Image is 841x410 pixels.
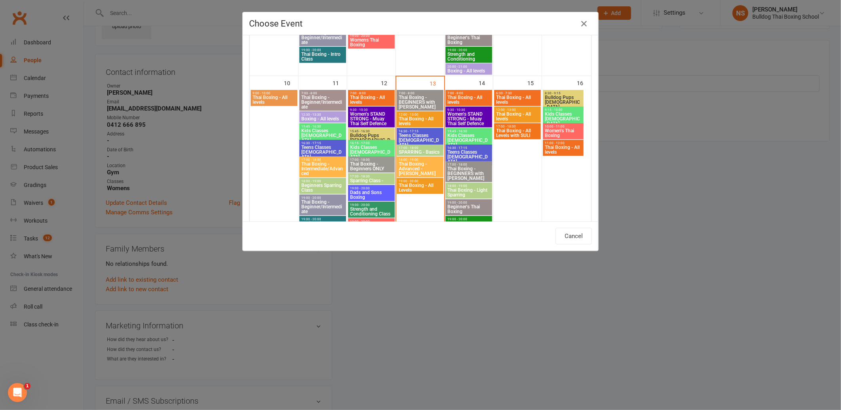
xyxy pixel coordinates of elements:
div: 13 [430,76,444,90]
span: Thai Boxing - Beginner/Intermediate [301,200,344,214]
span: Bulldog Pups [DEMOGRAPHIC_DATA] [350,133,393,147]
span: Beginner's Thai Boxing [447,204,491,214]
span: 11:00 - 12:00 [544,141,582,145]
span: 18:00 - 19:00 [398,158,442,162]
iframe: Intercom live chat [8,383,27,402]
button: Cancel [556,228,592,244]
span: 17:00 - 18:00 [350,158,393,162]
div: 11 [333,76,347,89]
span: 17:00 - 18:00 [447,163,491,166]
span: Sparring Class - [350,178,393,183]
span: Thai Boxing - Intro Class [301,52,344,61]
span: 7:00 - 8:00 [301,92,344,95]
span: 7:00 - 8:00 [398,92,442,95]
span: Thai Boxing - All levels [252,95,296,105]
span: 9:30 - 10:30 [447,108,491,112]
span: 16:15 - 17:00 [350,141,393,145]
span: 19:00 - 20:00 [398,179,442,183]
span: 7:00 - 8:00 [447,92,491,95]
span: Kids Classes [DEMOGRAPHIC_DATA] [350,145,393,159]
span: Beginner's Thai Boxing [447,35,491,45]
span: Beginners Sparring Class [301,183,344,193]
div: 15 [527,76,542,89]
span: Thai Boxing - All levels [496,112,539,121]
div: 16 [577,76,591,89]
span: Thai Boxing - All levels [398,116,442,126]
span: Women's Thai Boxing [544,128,582,138]
div: 14 [479,76,493,89]
span: 16:30 - 17:15 [301,141,344,145]
span: Thai Boxing - BEGINNERS with [PERSON_NAME] [447,166,491,181]
span: Teens Classes [DEMOGRAPHIC_DATA] [447,150,491,164]
span: Boxing - All levels [301,116,344,121]
span: 19:00 - 20:00 [447,217,491,221]
span: 10:00 - 11:00 [544,125,582,128]
span: 15:45 - 16:30 [350,130,393,133]
span: Thai Boxing - Advanced - [PERSON_NAME] [398,162,442,176]
span: 19:00 - 20:00 [350,34,393,38]
span: 17:00 - 18:00 [496,125,539,128]
span: 19:00 - 20:00 [447,48,491,52]
span: 17:30 - 18:30 [350,175,393,178]
span: 15:45 - 16:30 [301,125,344,128]
span: Women's STAND STRONG - Muay Thai Self Defence [447,112,491,126]
span: 19:00 - 20:00 [447,201,491,204]
span: Bulldog Pups [DEMOGRAPHIC_DATA] [544,95,582,109]
div: 10 [284,76,298,89]
span: Strength and Conditioning [447,221,491,231]
span: 9:30 - 10:30 [350,108,393,112]
span: 18:00 - 19:00 [301,179,344,183]
h4: Choose Event [249,19,592,29]
span: Thai Boxing - Beginner/Intermediate [301,95,344,109]
span: 19:00 - 20:00 [350,187,393,190]
span: Kids Classes [DEMOGRAPHIC_DATA] [544,112,582,126]
div: 12 [381,76,396,89]
span: 12:30 - 13:30 [301,113,344,116]
span: 12:00 - 13:00 [496,108,539,112]
span: SPARRING - Basics [398,150,442,154]
span: Womens Thai Boxing [350,38,393,47]
span: Boxing - All levels [447,69,491,73]
span: 6:30 - 7:30 [496,92,539,95]
span: Strength and Conditioning Class [350,207,393,216]
span: Thai Boxing - Beginners ONLY [350,162,393,171]
span: Kids Classes [DEMOGRAPHIC_DATA] [447,133,491,147]
span: Thai Boxing - All levels [544,145,582,154]
span: 19:00 - 20:00 [301,217,344,221]
span: 17:00 - 18:00 [398,146,442,150]
span: Strength and Conditioning [447,52,491,61]
span: Thai Boxing - All levels [496,95,539,105]
span: 19:00 - 20:00 [350,220,393,223]
span: Kids Classes [DEMOGRAPHIC_DATA] [301,128,344,143]
span: Thai Boxing - All Levels [398,183,442,193]
span: Thai Boxing - All levels [350,95,393,105]
span: Thai Boxing - All levels [447,95,491,105]
span: Thai Boxing - All Levels with SULI [496,128,539,138]
span: 18:00 - 19:00 [447,184,491,188]
button: Close [578,17,590,30]
span: 12:00 - 13:00 [398,113,442,116]
span: 16:30 - 17:15 [398,130,442,133]
span: 20:00 - 21:00 [447,65,491,69]
span: Thai Boxing - Light Sparring [447,188,491,197]
span: Women's STAND STRONG - Muay Thai Self Defence [350,112,393,126]
span: Thai Boxing - BEGINNERS with [PERSON_NAME] [398,95,442,109]
span: 8:30 - 9:15 [544,92,582,95]
span: 1 [24,383,30,389]
span: Teens Classes [DEMOGRAPHIC_DATA] [398,133,442,147]
span: Teens Classes [DEMOGRAPHIC_DATA] [301,145,344,159]
span: Thai Boxing - Intro Class [301,221,344,231]
span: Thai Boxing - Intermediate/Advanced [301,162,344,176]
span: 16:30 - 17:15 [447,146,491,150]
span: 15:45 - 16:30 [447,130,491,133]
span: 19:00 - 20:00 [301,196,344,200]
span: 17:00 - 18:00 [301,158,344,162]
span: Dads and Sons Boxing [350,190,393,200]
span: 9:00 - 10:00 [252,92,296,95]
span: 7:00 - 8:00 [350,92,393,95]
span: 19:00 - 20:00 [301,48,344,52]
span: Thai Boxing - Beginner/Intermediate [301,31,344,45]
span: 9:15 - 10:00 [544,108,582,112]
span: 19:00 - 20:00 [350,203,393,207]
